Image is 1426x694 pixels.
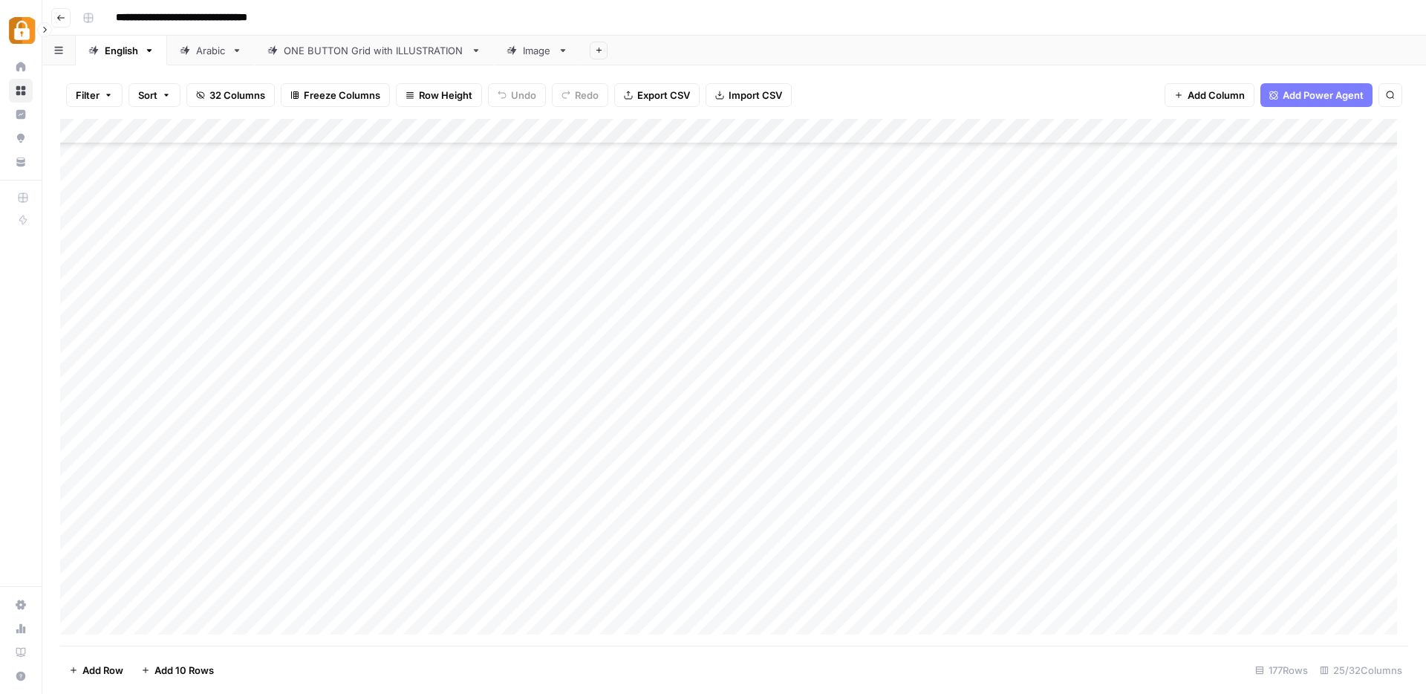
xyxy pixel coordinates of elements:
[128,83,180,107] button: Sort
[209,88,265,103] span: 32 Columns
[523,43,552,58] div: Image
[255,36,494,65] a: ONE BUTTON Grid with ILLUSTRATION
[9,126,33,150] a: Opportunities
[105,43,138,58] div: English
[575,88,599,103] span: Redo
[281,83,390,107] button: Freeze Columns
[9,103,33,126] a: Insights
[9,664,33,688] button: Help + Support
[1283,88,1364,103] span: Add Power Agent
[66,83,123,107] button: Filter
[138,88,157,103] span: Sort
[196,43,226,58] div: Arabic
[82,663,123,678] span: Add Row
[60,658,132,682] button: Add Row
[9,150,33,174] a: Your Data
[9,17,36,44] img: Adzz Logo
[488,83,546,107] button: Undo
[284,43,465,58] div: ONE BUTTON Grid with ILLUSTRATION
[1314,658,1408,682] div: 25/32 Columns
[186,83,275,107] button: 32 Columns
[9,593,33,617] a: Settings
[132,658,223,682] button: Add 10 Rows
[552,83,608,107] button: Redo
[76,88,100,103] span: Filter
[154,663,214,678] span: Add 10 Rows
[304,88,380,103] span: Freeze Columns
[494,36,581,65] a: Image
[614,83,700,107] button: Export CSV
[396,83,482,107] button: Row Height
[9,617,33,641] a: Usage
[706,83,792,107] button: Import CSV
[1188,88,1245,103] span: Add Column
[9,12,33,49] button: Workspace: Adzz
[419,88,472,103] span: Row Height
[729,88,782,103] span: Import CSV
[76,36,167,65] a: English
[9,641,33,664] a: Learning Hub
[511,88,536,103] span: Undo
[167,36,255,65] a: Arabic
[9,79,33,103] a: Browse
[1260,83,1373,107] button: Add Power Agent
[1249,658,1314,682] div: 177 Rows
[9,55,33,79] a: Home
[637,88,690,103] span: Export CSV
[1165,83,1254,107] button: Add Column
